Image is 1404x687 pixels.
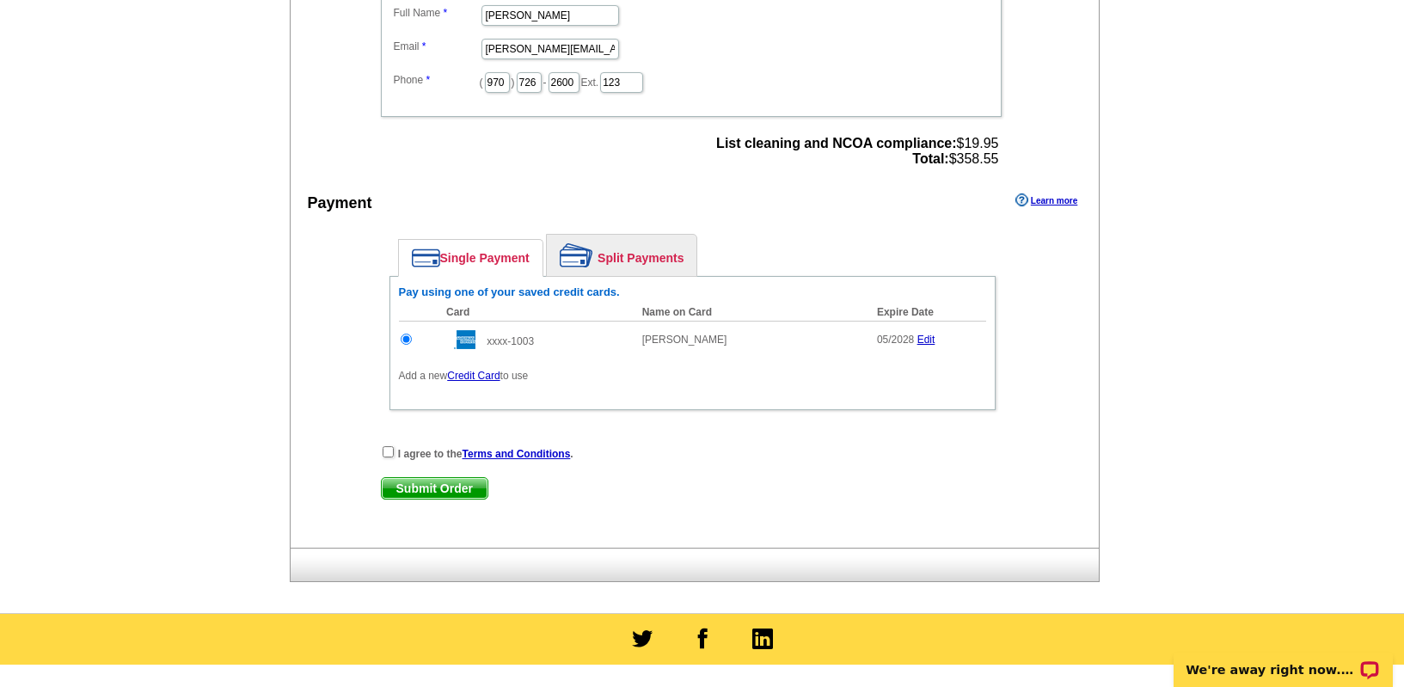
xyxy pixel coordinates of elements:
p: Add a new to use [399,368,986,383]
th: Name on Card [634,304,868,322]
span: 05/2028 [877,334,914,346]
a: Terms and Conditions [463,448,571,460]
a: Edit [917,334,935,346]
div: Payment [308,192,372,215]
iframe: LiveChat chat widget [1162,633,1404,687]
span: [PERSON_NAME] [642,334,727,346]
a: Single Payment [399,240,543,276]
h6: Pay using one of your saved credit cards. [399,285,986,299]
label: Phone [394,72,480,88]
a: Credit Card [447,370,500,382]
a: Split Payments [547,235,696,276]
label: Email [394,39,480,54]
th: Card [438,304,634,322]
img: split-payment.png [560,243,593,267]
span: Submit Order [382,478,487,499]
strong: I agree to the . [398,448,573,460]
img: single-payment.png [412,248,440,267]
span: $19.95 $358.55 [716,136,998,167]
dd: ( ) - Ext. [389,68,993,95]
a: Learn more [1015,193,1077,207]
span: xxxx-1003 [487,335,534,347]
img: amex.gif [446,330,475,349]
label: Full Name [394,5,480,21]
strong: Total: [912,151,948,166]
th: Expire Date [868,304,986,322]
strong: List cleaning and NCOA compliance: [716,136,956,150]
